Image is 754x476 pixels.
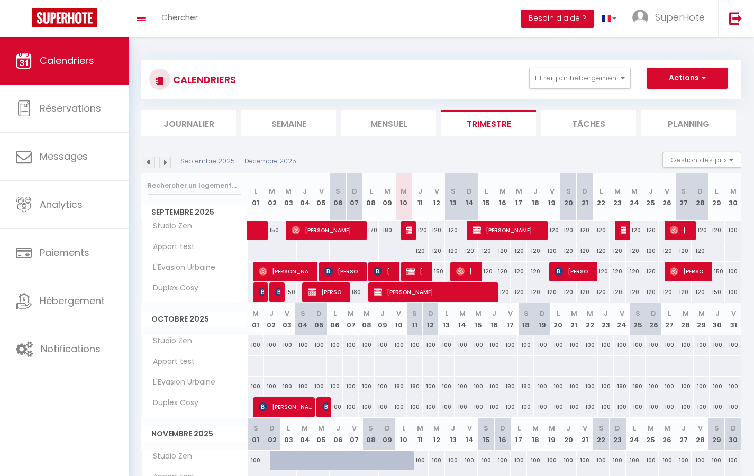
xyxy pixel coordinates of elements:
span: L'Evasion Urbaine [143,377,218,388]
th: 30 [725,173,741,221]
th: 14 [455,303,470,335]
th: 11 [407,303,423,335]
th: 18 [527,173,543,221]
span: Calendriers [40,54,94,67]
div: 100 [439,335,455,355]
span: [PERSON_NAME] [374,261,395,281]
span: Hébergement [40,294,105,307]
div: 180 [614,377,630,396]
div: 120 [593,221,610,240]
div: 100 [407,335,423,355]
div: 100 [677,335,693,355]
div: 100 [279,335,295,355]
abbr: S [301,308,305,318]
div: 100 [550,335,566,355]
div: 100 [598,335,614,355]
span: Messages [40,150,88,163]
div: 180 [407,377,423,396]
div: 120 [692,241,708,261]
div: 120 [642,241,659,261]
th: 26 [659,173,675,221]
th: 29 [694,303,710,335]
div: 100 [295,335,311,355]
span: Appart test [143,241,197,253]
abbr: M [384,186,390,196]
th: 22 [582,303,598,335]
div: 120 [560,221,577,240]
li: Journalier [141,110,236,136]
span: [PERSON_NAME] [473,220,543,240]
th: 04 [297,173,313,221]
abbr: L [254,186,257,196]
div: 100 [598,377,614,396]
div: 100 [343,397,359,417]
div: 120 [610,241,626,261]
th: 28 [692,173,708,221]
div: 120 [593,241,610,261]
abbr: S [451,186,456,196]
abbr: J [604,308,608,318]
div: 100 [486,377,502,396]
abbr: J [269,308,274,318]
th: 13 [445,173,461,221]
div: 120 [610,282,626,302]
li: Mensuel [341,110,436,136]
th: 20 [560,173,577,221]
div: 120 [577,241,593,261]
span: SuperHote [655,11,705,24]
div: 100 [646,377,661,396]
abbr: M [499,186,506,196]
div: 100 [534,377,550,396]
th: 07 [346,173,362,221]
span: Studio Zen [143,221,195,232]
abbr: V [731,308,736,318]
div: 150 [280,282,297,302]
span: [PERSON_NAME] [292,220,362,240]
th: 19 [534,303,550,335]
abbr: V [550,186,555,196]
th: 23 [598,303,614,335]
img: Super Booking [32,8,97,27]
abbr: J [533,186,538,196]
th: 27 [661,303,677,335]
th: 25 [630,303,646,335]
abbr: S [681,186,686,196]
span: [PERSON_NAME] [275,282,280,302]
div: 100 [725,377,741,396]
div: 170 [362,221,379,240]
th: 19 [543,173,560,221]
th: 27 [675,173,692,221]
span: [PERSON_NAME] [406,261,428,281]
div: 120 [708,221,725,240]
th: 16 [494,173,511,221]
abbr: S [566,186,571,196]
th: 16 [486,303,502,335]
div: 100 [566,335,582,355]
div: 120 [494,282,511,302]
div: 120 [527,241,543,261]
th: 01 [248,173,264,221]
div: 100 [725,335,741,355]
div: 120 [560,282,577,302]
abbr: D [697,186,703,196]
span: Réservations [40,102,101,115]
abbr: M [631,186,638,196]
abbr: D [467,186,472,196]
div: 100 [470,335,486,355]
div: 150 [708,262,725,281]
div: 180 [502,377,518,396]
div: 100 [582,377,598,396]
span: [PERSON_NAME] [406,220,412,240]
th: 29 [708,173,725,221]
th: 12 [429,173,445,221]
div: 120 [461,241,478,261]
div: 100 [661,335,677,355]
div: 100 [725,262,741,281]
div: 100 [694,335,710,355]
abbr: D [316,308,322,318]
div: 120 [511,262,527,281]
div: 100 [359,335,375,355]
abbr: D [582,186,587,196]
abbr: D [540,308,545,318]
button: Actions [647,68,728,89]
